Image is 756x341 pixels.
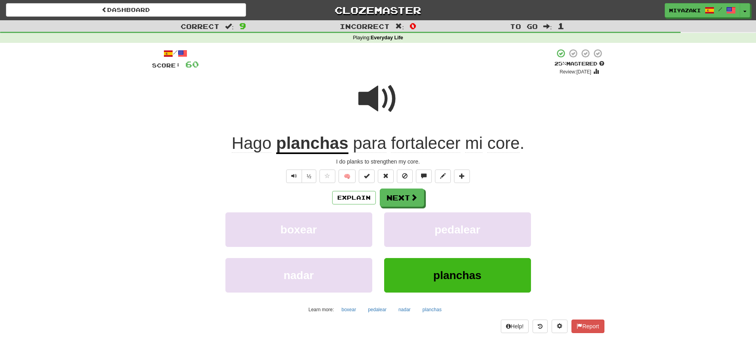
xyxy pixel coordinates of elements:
[384,258,531,293] button: planchas
[554,60,604,67] div: Mastered
[283,269,314,281] span: nadar
[371,35,403,40] strong: Everyday Life
[232,134,271,153] span: Hago
[571,320,604,333] button: Report
[560,69,591,75] small: Review: [DATE]
[286,170,302,183] button: Play sentence audio (ctl+space)
[510,22,538,30] span: To go
[258,3,498,17] a: Clozemaster
[384,212,531,247] button: pedalear
[718,6,722,12] span: /
[433,269,481,281] span: planchas
[558,21,564,31] span: 1
[380,189,424,207] button: Next
[418,304,446,316] button: planchas
[669,7,701,14] span: miyazaki
[302,170,317,183] button: ½
[410,21,416,31] span: 0
[152,48,199,58] div: /
[340,22,390,30] span: Incorrect
[435,223,480,236] span: pedalear
[281,223,317,236] span: boxear
[181,22,219,30] span: Correct
[364,304,391,316] button: pedalear
[435,170,451,183] button: Edit sentence (alt+d)
[308,307,334,312] small: Learn more:
[6,3,246,17] a: Dashboard
[554,60,566,67] span: 25 %
[348,134,525,153] span: .
[543,23,552,30] span: :
[391,134,460,153] span: fortalecer
[152,62,181,69] span: Score:
[359,170,375,183] button: Set this sentence to 100% Mastered (alt+m)
[465,134,483,153] span: mi
[152,158,604,166] div: I do planks to strengthen my core.
[225,23,234,30] span: :
[416,170,432,183] button: Discuss sentence (alt+u)
[225,258,372,293] button: nadar
[395,23,404,30] span: :
[285,170,317,183] div: Text-to-speech controls
[501,320,529,333] button: Help!
[487,134,520,153] span: core
[276,134,348,154] u: planchas
[225,212,372,247] button: boxear
[185,59,199,69] span: 60
[332,191,376,204] button: Explain
[454,170,470,183] button: Add to collection (alt+a)
[533,320,548,333] button: Round history (alt+y)
[319,170,335,183] button: Favorite sentence (alt+f)
[337,304,360,316] button: boxear
[339,170,356,183] button: 🧠
[239,21,246,31] span: 9
[665,3,740,17] a: miyazaki /
[353,134,386,153] span: para
[394,304,415,316] button: nadar
[378,170,394,183] button: Reset to 0% Mastered (alt+r)
[397,170,413,183] button: Ignore sentence (alt+i)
